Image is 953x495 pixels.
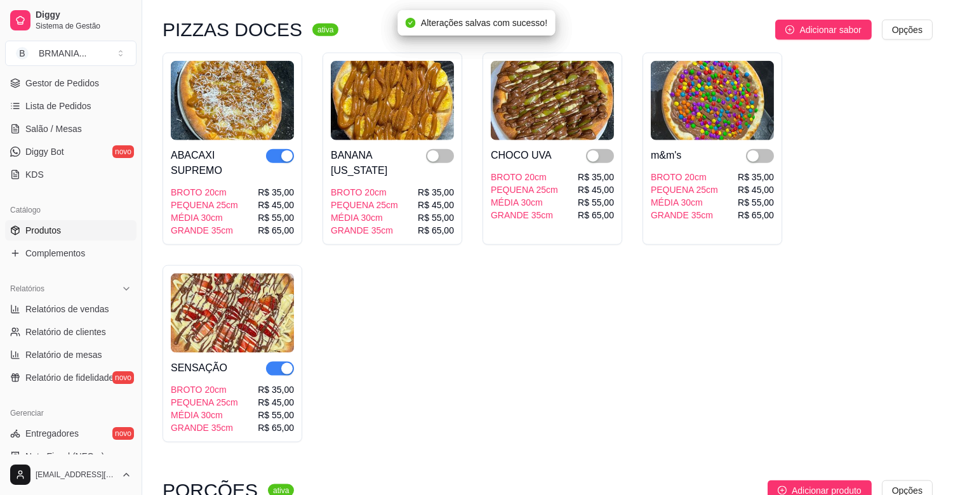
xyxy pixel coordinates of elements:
[738,183,774,196] div: R$ 45,00
[5,41,137,66] button: Select a team
[25,371,114,384] span: Relatório de fidelidade
[5,164,137,185] a: KDS
[258,224,294,237] div: R$ 65,00
[258,383,294,396] div: R$ 35,00
[25,77,99,89] span: Gestor de Pedidos
[25,122,82,135] span: Salão / Mesas
[171,211,238,224] div: MÉDIA 30cm
[312,23,338,36] sup: ativa
[25,145,64,158] span: Diggy Bot
[171,396,238,409] div: PEQUENA 25cm
[5,459,137,490] button: [EMAIL_ADDRESS][DOMAIN_NAME]
[171,186,238,199] div: BROTO 20cm
[5,243,137,263] a: Complementos
[651,171,718,183] div: BROTO 20cm
[25,224,61,237] span: Produtos
[5,5,137,36] a: DiggySistema de Gestão
[5,96,137,116] a: Lista de Pedidos
[25,450,104,463] span: Nota Fiscal (NFC-e)
[331,224,398,237] div: GRANDE 35cm
[36,21,131,31] span: Sistema de Gestão
[331,148,426,178] div: BANANA [US_STATE]
[5,142,137,162] a: Diggy Botnovo
[5,299,137,319] a: Relatórios de vendas
[892,23,923,37] span: Opções
[578,196,614,209] div: R$ 55,00
[738,171,774,183] div: R$ 35,00
[738,209,774,221] div: R$ 65,00
[5,345,137,365] a: Relatório de mesas
[331,199,398,211] div: PEQUENA 25cm
[651,148,681,163] div: m&m's
[5,423,137,444] a: Entregadoresnovo
[25,348,102,361] span: Relatório de mesas
[418,186,454,199] div: R$ 35,00
[25,326,106,338] span: Relatório de clientes
[171,148,266,178] div: ABACAXI SUPREMO
[16,47,29,60] span: B
[171,274,294,353] img: product-image
[10,284,44,294] span: Relatórios
[36,10,131,21] span: Diggy
[258,186,294,199] div: R$ 35,00
[418,224,454,237] div: R$ 65,00
[25,303,109,315] span: Relatórios de vendas
[491,171,558,183] div: BROTO 20cm
[491,196,558,209] div: MÉDIA 30cm
[171,409,238,421] div: MÉDIA 30cm
[5,73,137,93] a: Gestor de Pedidos
[331,211,398,224] div: MÉDIA 30cm
[39,47,86,60] div: BRMANIA ...
[5,200,137,220] div: Catálogo
[331,61,454,140] img: product-image
[421,18,547,28] span: Alterações salvas com sucesso!
[491,148,552,163] div: CHOCO UVA
[36,470,116,480] span: [EMAIL_ADDRESS][DOMAIN_NAME]
[171,421,238,434] div: GRANDE 35cm
[258,396,294,409] div: R$ 45,00
[25,168,44,181] span: KDS
[171,224,238,237] div: GRANDE 35cm
[258,421,294,434] div: R$ 65,00
[25,100,91,112] span: Lista de Pedidos
[171,199,238,211] div: PEQUENA 25cm
[5,119,137,139] a: Salão / Mesas
[5,220,137,241] a: Produtos
[5,367,137,388] a: Relatório de fidelidadenovo
[578,183,614,196] div: R$ 45,00
[651,196,718,209] div: MÉDIA 30cm
[25,247,85,260] span: Complementos
[171,61,294,140] img: product-image
[5,403,137,423] div: Gerenciar
[171,360,227,376] div: SENSAÇÃO
[258,199,294,211] div: R$ 45,00
[418,199,454,211] div: R$ 45,00
[418,211,454,224] div: R$ 55,00
[5,322,137,342] a: Relatório de clientes
[5,446,137,466] a: Nota Fiscal (NFC-e)
[163,22,302,37] h3: PIZZAS DOCES
[406,18,416,28] span: check-circle
[651,209,718,221] div: GRANDE 35cm
[491,61,614,140] img: product-image
[882,20,933,40] button: Opções
[578,171,614,183] div: R$ 35,00
[799,23,861,37] span: Adicionar sabor
[778,486,787,495] span: plus-circle
[258,211,294,224] div: R$ 55,00
[738,196,774,209] div: R$ 55,00
[258,409,294,421] div: R$ 55,00
[25,427,79,440] span: Entregadores
[171,383,238,396] div: BROTO 20cm
[785,25,794,34] span: plus-circle
[651,183,718,196] div: PEQUENA 25cm
[491,209,558,221] div: GRANDE 35cm
[775,20,871,40] button: Adicionar sabor
[331,186,398,199] div: BROTO 20cm
[491,183,558,196] div: PEQUENA 25cm
[651,61,774,140] img: product-image
[578,209,614,221] div: R$ 65,00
